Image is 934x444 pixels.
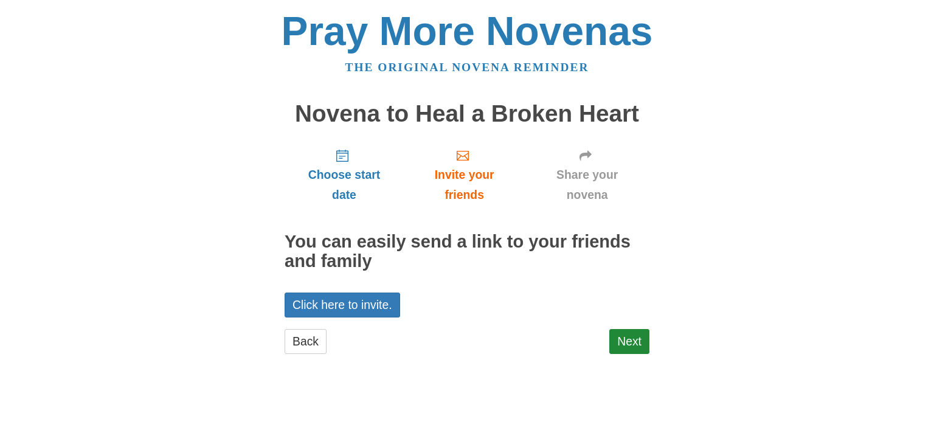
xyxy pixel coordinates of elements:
a: Click here to invite. [285,293,400,317]
a: Share your novena [525,139,649,211]
span: Choose start date [297,165,392,205]
span: Share your novena [537,165,637,205]
a: Back [285,329,327,354]
a: Choose start date [285,139,404,211]
a: The original novena reminder [345,61,589,74]
a: Invite your friends [404,139,525,211]
a: Pray More Novenas [282,9,653,54]
span: Invite your friends [416,165,513,205]
h1: Novena to Heal a Broken Heart [285,101,649,127]
a: Next [609,329,649,354]
h2: You can easily send a link to your friends and family [285,232,649,271]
